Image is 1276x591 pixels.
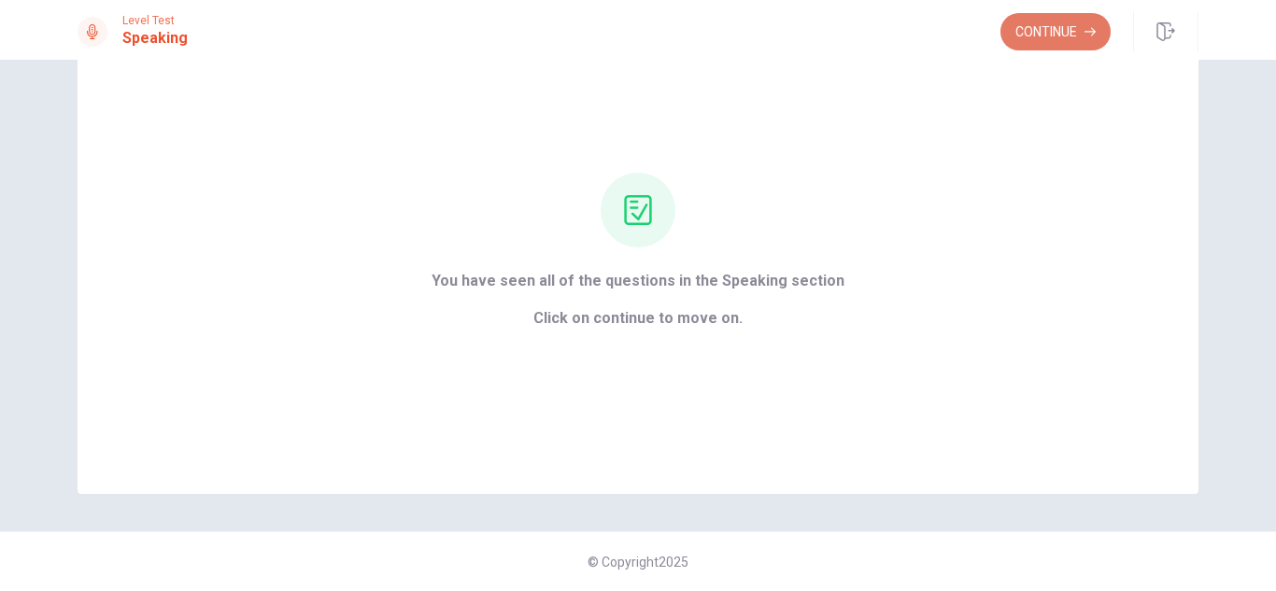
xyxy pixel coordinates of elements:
button: Continue [1000,13,1111,50]
span: You have seen all of the questions in the Speaking section [432,270,844,292]
h1: Speaking [122,27,188,49]
span: © Copyright 2025 [588,555,688,570]
span: Click on continue to move on. [432,307,844,330]
span: Level Test [122,14,188,27]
